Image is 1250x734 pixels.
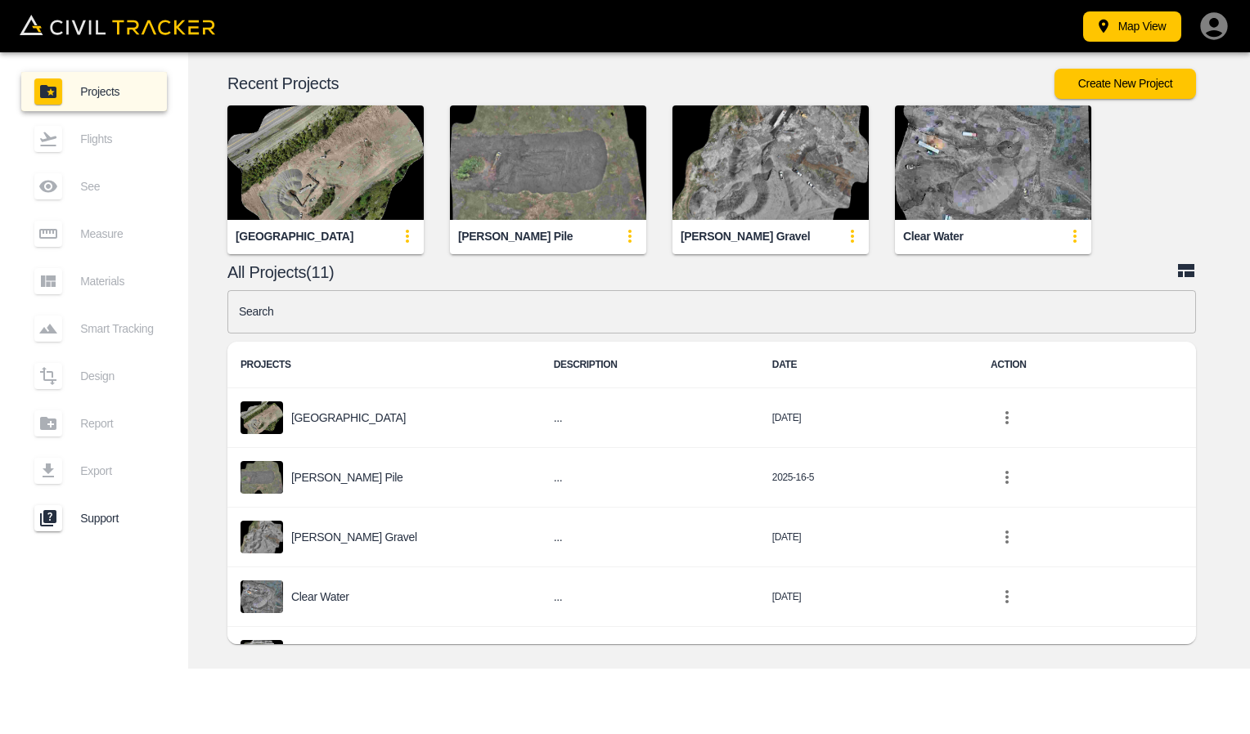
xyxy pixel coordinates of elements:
td: 2025-16-5 [759,448,978,508]
span: Projects [80,85,154,98]
button: update-card-details [614,220,646,253]
h6: ... [554,587,746,607]
p: Recent Projects [227,77,1054,90]
img: project-image [241,401,283,434]
td: 2024-27-10 [759,627,978,687]
h6: ... [554,527,746,548]
p: [PERSON_NAME] gravel [291,530,417,544]
img: Civil Tracker [20,15,215,35]
img: project-image [241,580,283,613]
img: Condon gravel [672,105,869,220]
p: [GEOGRAPHIC_DATA] [291,411,406,424]
img: project-image [241,521,283,553]
a: Support [21,499,167,538]
button: update-card-details [836,220,869,253]
img: Clear water [895,105,1091,220]
td: [DATE] [759,388,978,448]
td: [DATE] [759,508,978,567]
p: All Projects(11) [227,266,1176,279]
p: Clear water [291,590,349,603]
p: [PERSON_NAME] pile [291,471,402,484]
td: [DATE] [759,567,978,627]
h6: ... [554,468,746,488]
img: Millings pile [450,105,646,220]
img: project-image [241,461,283,494]
span: Support [80,512,154,525]
th: ACTION [978,342,1196,388]
th: DATE [759,342,978,388]
div: [GEOGRAPHIC_DATA] [236,229,353,244]
img: West Glacier [227,105,424,220]
a: Projects [21,72,167,111]
div: [PERSON_NAME] pile [458,229,573,244]
button: update-card-details [1059,220,1091,253]
th: PROJECTS [227,342,541,388]
div: [PERSON_NAME] gravel [681,229,810,244]
h6: ... [554,408,746,428]
button: Create New Project [1054,69,1196,99]
div: Clear water [903,229,964,244]
button: update-card-details [391,220,424,253]
th: DESCRIPTION [541,342,759,388]
button: Map View [1083,11,1181,42]
img: project-image [241,640,283,673]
